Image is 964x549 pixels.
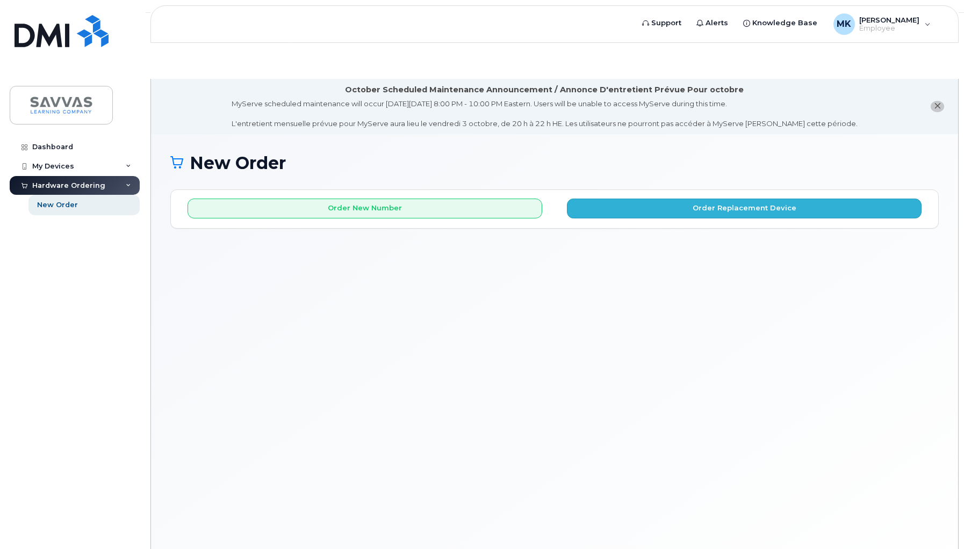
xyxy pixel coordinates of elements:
div: October Scheduled Maintenance Announcement / Annonce D'entretient Prévue Pour octobre [345,84,744,96]
h1: New Order [170,153,939,172]
div: MyServe scheduled maintenance will occur [DATE][DATE] 8:00 PM - 10:00 PM Eastern. Users will be u... [232,99,858,129]
button: Order New Number [188,199,542,218]
button: Order Replacement Device [567,199,922,218]
button: close notification [931,101,944,112]
iframe: Messenger Launcher [917,502,956,541]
